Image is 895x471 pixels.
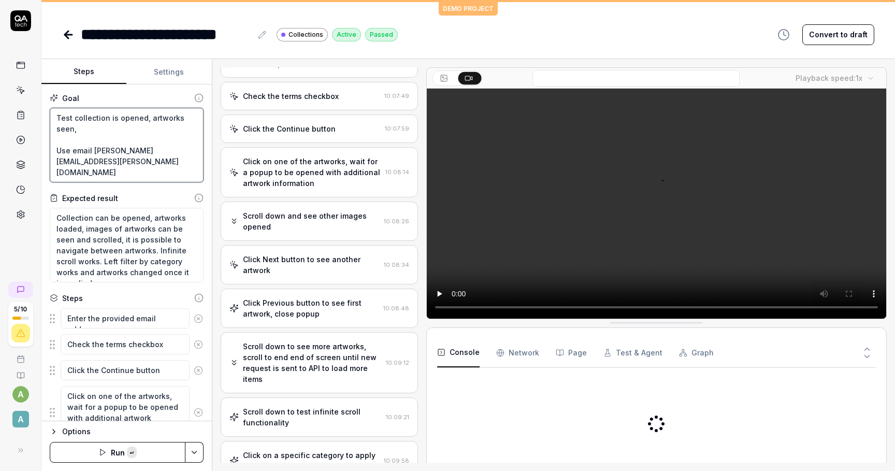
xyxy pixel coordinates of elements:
time: 10:08:14 [385,168,409,176]
button: Steps [41,60,126,84]
button: Page [556,338,587,367]
time: 10:09:58 [384,457,409,464]
time: 10:07:49 [384,92,409,99]
div: Suggestions [50,334,204,355]
div: Steps [62,293,83,304]
div: Scroll down and see other images opened [243,210,380,232]
time: 10:07:59 [385,125,409,132]
time: 10:08:26 [384,218,409,225]
a: Book a call with us [4,347,37,363]
button: Remove step [190,308,207,329]
div: Passed [365,28,398,41]
button: Remove step [190,402,207,423]
button: Options [50,425,204,438]
button: Settings [126,60,211,84]
button: View version history [771,24,796,45]
div: Scroll down to test infinite scroll functionality [243,406,382,428]
button: Remove step [190,360,207,381]
button: Convert to draft [802,24,874,45]
time: 10:08:34 [384,261,409,268]
div: Enter the provided email address [243,58,363,69]
button: Run↵ [50,442,185,463]
span: 5 / 10 [14,306,27,312]
div: Suggestions [50,308,204,330]
div: Playback speed: [796,73,862,83]
div: Click on one of the artworks, wait for a popup to be opened with additional artwork information [243,156,381,189]
div: Check the terms checkbox [243,91,339,102]
button: A [4,403,37,430]
a: New conversation [8,281,33,298]
div: Suggestions [50,386,204,439]
div: Expected result [62,193,118,204]
div: Click Next button to see another artwork [243,254,380,276]
kbd: ↵ [127,447,137,458]
a: Documentation [4,363,37,380]
time: 10:08:48 [383,305,409,312]
time: 10:09:12 [386,359,409,366]
div: Click Previous button to see first artwork, close popup [243,297,379,319]
div: Active [332,28,361,41]
span: Collections [288,30,323,39]
div: Scroll down to see more artworks, scroll to end end of screen until new request is sent to API to... [243,341,382,384]
time: 10:09:21 [386,413,409,421]
span: A [12,411,29,427]
button: Remove step [190,334,207,355]
button: Test & Agent [603,338,662,367]
button: a [12,386,29,403]
div: Suggestions [50,360,204,381]
button: Graph [679,338,714,367]
div: Click the Continue button [243,123,336,134]
button: Console [437,338,480,367]
button: Network [496,338,539,367]
div: Options [62,425,204,438]
a: Collections [277,27,328,41]
div: Goal [62,93,79,104]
